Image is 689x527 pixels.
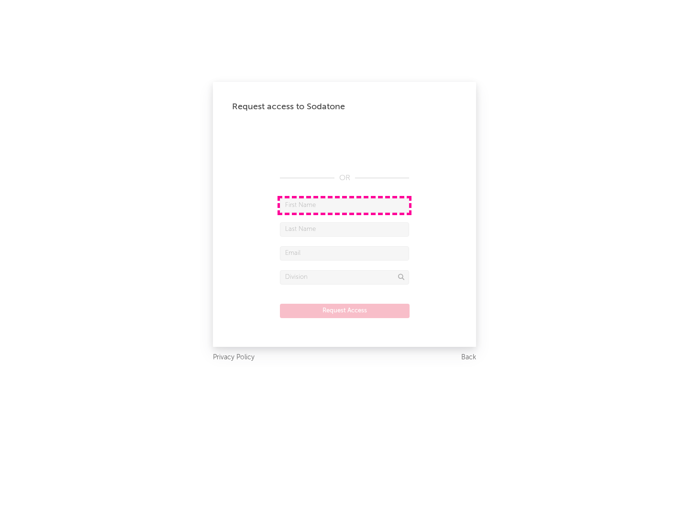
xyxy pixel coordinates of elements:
[232,101,457,113] div: Request access to Sodatone
[280,304,410,318] button: Request Access
[280,222,409,237] input: Last Name
[213,352,255,364] a: Privacy Policy
[280,198,409,213] input: First Name
[461,352,476,364] a: Back
[280,172,409,184] div: OR
[280,246,409,261] input: Email
[280,270,409,285] input: Division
